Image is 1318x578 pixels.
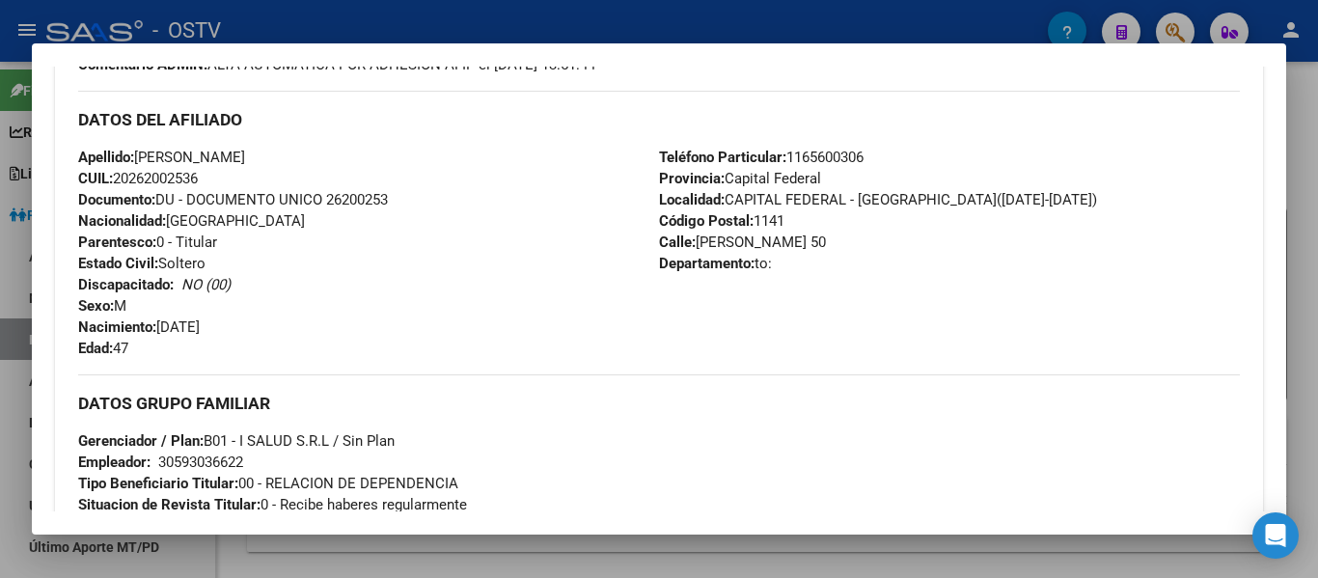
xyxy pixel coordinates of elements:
[78,496,261,513] strong: Situacion de Revista Titular:
[78,475,458,492] span: 00 - RELACION DE DEPENDENCIA
[659,149,786,166] strong: Teléfono Particular:
[181,276,231,293] i: NO (00)
[78,170,198,187] span: 20262002536
[659,191,725,208] strong: Localidad:
[659,191,1097,208] span: CAPITAL FEDERAL - [GEOGRAPHIC_DATA]([DATE]-[DATE])
[659,255,755,272] strong: Departamento:
[78,234,217,251] span: 0 - Titular
[78,191,155,208] strong: Documento:
[78,276,174,293] strong: Discapacitado:
[78,454,151,471] strong: Empleador:
[659,255,772,272] span: to:
[78,149,245,166] span: [PERSON_NAME]
[659,149,864,166] span: 1165600306
[78,149,134,166] strong: Apellido:
[78,318,200,336] span: [DATE]
[78,340,128,357] span: 47
[78,297,114,315] strong: Sexo:
[78,496,467,513] span: 0 - Recibe haberes regularmente
[78,475,238,492] strong: Tipo Beneficiario Titular:
[78,340,113,357] strong: Edad:
[659,234,826,251] span: [PERSON_NAME] 50
[78,109,1240,130] h3: DATOS DEL AFILIADO
[659,212,784,230] span: 1141
[78,255,206,272] span: Soltero
[78,191,388,208] span: DU - DOCUMENTO UNICO 26200253
[158,452,243,473] div: 30593036622
[78,170,113,187] strong: CUIL:
[659,234,696,251] strong: Calle:
[78,212,305,230] span: [GEOGRAPHIC_DATA]
[78,432,395,450] span: B01 - I SALUD S.R.L / Sin Plan
[78,297,126,315] span: M
[659,170,821,187] span: Capital Federal
[78,393,1240,414] h3: DATOS GRUPO FAMILIAR
[78,212,166,230] strong: Nacionalidad:
[78,432,204,450] strong: Gerenciador / Plan:
[78,234,156,251] strong: Parentesco:
[659,212,754,230] strong: Código Postal:
[78,318,156,336] strong: Nacimiento:
[78,255,158,272] strong: Estado Civil:
[1252,512,1299,559] div: Open Intercom Messenger
[659,170,725,187] strong: Provincia:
